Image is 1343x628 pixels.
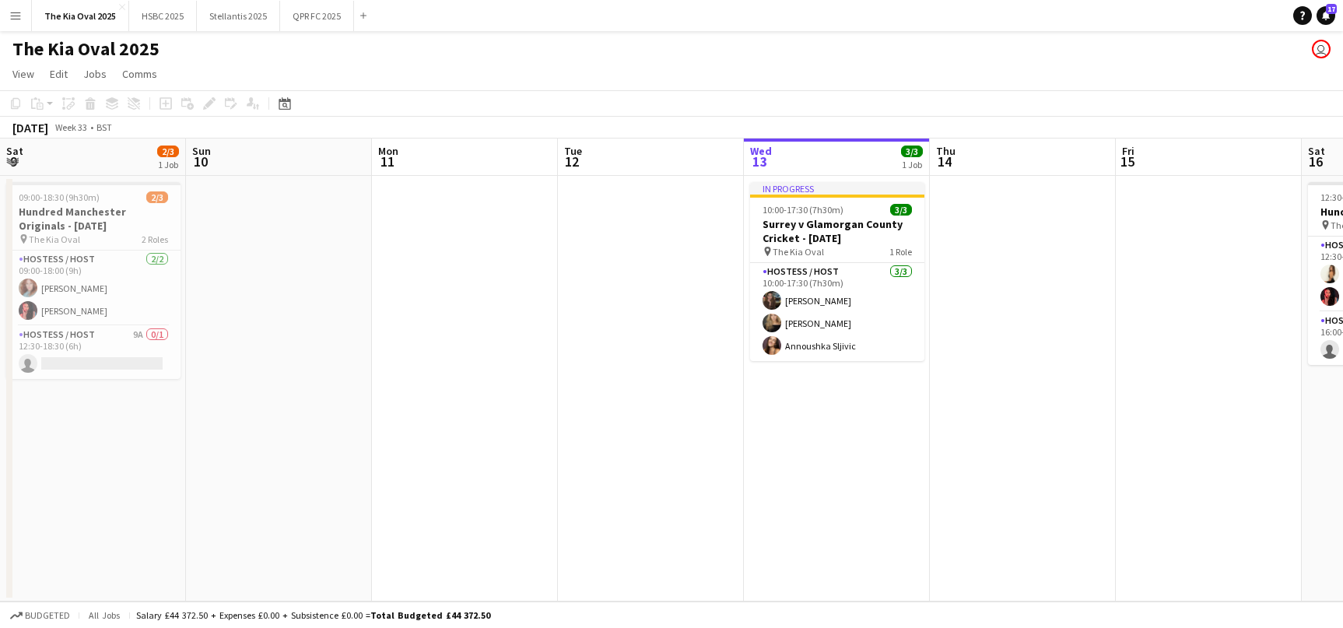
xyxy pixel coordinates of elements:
[4,153,23,170] span: 9
[122,67,157,81] span: Comms
[197,1,280,31] button: Stellantis 2025
[8,607,72,624] button: Budgeted
[378,144,398,158] span: Mon
[129,1,197,31] button: HSBC 2025
[1308,144,1325,158] span: Sat
[1122,144,1134,158] span: Fri
[750,182,924,195] div: In progress
[32,1,129,31] button: The Kia Oval 2025
[116,64,163,84] a: Comms
[773,246,824,258] span: The Kia Oval
[6,251,181,326] app-card-role: Hostess / Host2/209:00-18:00 (9h)[PERSON_NAME][PERSON_NAME]
[83,67,107,81] span: Jobs
[6,182,181,379] app-job-card: 09:00-18:30 (9h30m)2/3Hundred Manchester Originals - [DATE] The Kia Oval2 RolesHostess / Host2/20...
[77,64,113,84] a: Jobs
[19,191,100,203] span: 09:00-18:30 (9h30m)
[6,144,23,158] span: Sat
[902,159,922,170] div: 1 Job
[1306,153,1325,170] span: 16
[890,204,912,216] span: 3/3
[936,144,956,158] span: Thu
[564,144,582,158] span: Tue
[29,233,80,245] span: The Kia Oval
[6,326,181,379] app-card-role: Hostess / Host9A0/112:30-18:30 (6h)
[901,146,923,157] span: 3/3
[763,204,843,216] span: 10:00-17:30 (7h30m)
[934,153,956,170] span: 14
[370,609,490,621] span: Total Budgeted £44 372.50
[1326,4,1337,14] span: 17
[750,182,924,361] app-job-card: In progress10:00-17:30 (7h30m)3/3Surrey v Glamorgan County Cricket - [DATE] The Kia Oval1 RoleHos...
[192,144,211,158] span: Sun
[562,153,582,170] span: 12
[6,205,181,233] h3: Hundred Manchester Originals - [DATE]
[12,67,34,81] span: View
[12,37,160,61] h1: The Kia Oval 2025
[190,153,211,170] span: 10
[1317,6,1335,25] a: 17
[1312,40,1331,58] app-user-avatar: Sam Johannesson
[12,120,48,135] div: [DATE]
[25,610,70,621] span: Budgeted
[146,191,168,203] span: 2/3
[86,609,123,621] span: All jobs
[6,64,40,84] a: View
[157,146,179,157] span: 2/3
[750,217,924,245] h3: Surrey v Glamorgan County Cricket - [DATE]
[44,64,74,84] a: Edit
[748,153,772,170] span: 13
[158,159,178,170] div: 1 Job
[750,263,924,361] app-card-role: Hostess / Host3/310:00-17:30 (7h30m)[PERSON_NAME][PERSON_NAME]Annoushka Sljivic
[889,246,912,258] span: 1 Role
[1120,153,1134,170] span: 15
[750,144,772,158] span: Wed
[376,153,398,170] span: 11
[51,121,90,133] span: Week 33
[136,609,490,621] div: Salary £44 372.50 + Expenses £0.00 + Subsistence £0.00 =
[96,121,112,133] div: BST
[50,67,68,81] span: Edit
[280,1,354,31] button: QPR FC 2025
[142,233,168,245] span: 2 Roles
